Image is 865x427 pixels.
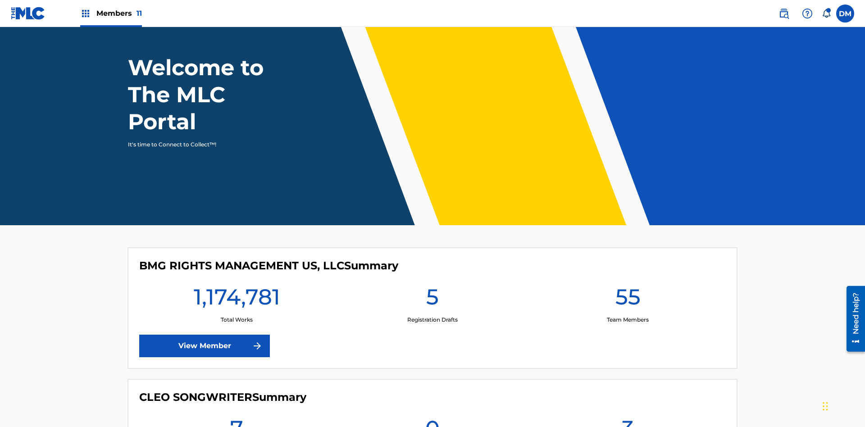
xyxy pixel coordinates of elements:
div: User Menu [836,5,854,23]
div: Notifications [822,9,831,18]
p: Team Members [607,316,649,324]
p: Total Works [221,316,253,324]
h1: Welcome to The MLC Portal [128,54,296,135]
h4: CLEO SONGWRITER [139,391,306,404]
h1: 1,174,781 [194,283,280,316]
img: Top Rightsholders [80,8,91,19]
span: Members [96,8,142,18]
iframe: Chat Widget [820,384,865,427]
div: Drag [823,393,828,420]
img: MLC Logo [11,7,46,20]
img: search [778,8,789,19]
span: 11 [137,9,142,18]
a: Public Search [775,5,793,23]
a: View Member [139,335,270,357]
h4: BMG RIGHTS MANAGEMENT US, LLC [139,259,398,273]
img: help [802,8,813,19]
img: f7272a7cc735f4ea7f67.svg [252,341,263,351]
iframe: Resource Center [840,282,865,356]
p: Registration Drafts [407,316,458,324]
p: It's time to Connect to Collect™! [128,141,284,149]
h1: 55 [615,283,641,316]
div: Help [798,5,816,23]
h1: 5 [426,283,439,316]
